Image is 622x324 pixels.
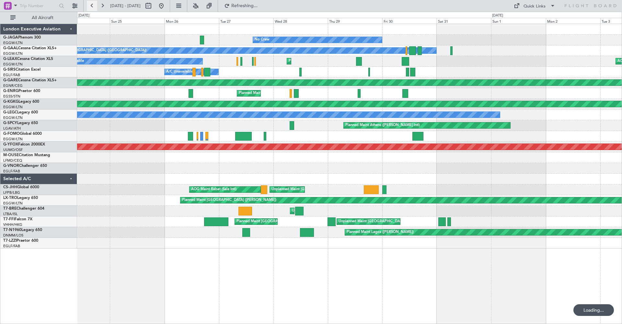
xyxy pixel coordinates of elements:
span: Refreshing... [231,4,258,8]
span: G-GAAL [3,46,18,50]
span: LX-TRO [3,196,17,200]
span: G-SPCY [3,121,17,125]
a: CS-JHHGlobal 6000 [3,185,39,189]
a: G-SIRSCitation Excel [3,68,40,72]
div: Unplanned Maint [GEOGRAPHIC_DATA] ([GEOGRAPHIC_DATA]) [271,185,378,194]
div: Tue 27 [219,18,273,24]
div: Mon 2 [546,18,600,24]
a: DNMM/LOS [3,233,23,238]
span: G-SIRS [3,68,16,72]
a: EGSS/STN [3,94,20,99]
a: M-OUSECitation Mustang [3,153,50,157]
div: AOG Maint Rabat (Sale Intl) [191,185,236,194]
div: Planned Maint Lagos ([PERSON_NAME]) [347,227,414,237]
div: Sat 24 [55,18,110,24]
a: G-LEAXCessna Citation XLS [3,57,53,61]
a: EGGW/LTN [3,62,23,67]
a: EGLF/FAB [3,169,20,174]
span: T7-LZZI [3,239,17,243]
div: Sun 25 [110,18,164,24]
span: G-GARE [3,78,18,82]
div: A/C Unavailable [166,67,193,77]
div: No Crew [255,35,270,45]
a: EGGW/LTN [3,201,23,206]
a: LX-TROLegacy 650 [3,196,38,200]
a: EGGW/LTN [3,105,23,110]
button: All Aircraft [7,13,70,23]
div: Loading... [573,304,614,316]
div: Planned Maint [GEOGRAPHIC_DATA] ([PERSON_NAME]) [182,195,276,205]
a: T7-LZZIPraetor 600 [3,239,38,243]
a: T7-FFIFalcon 7X [3,217,32,221]
a: G-KGKGLegacy 600 [3,100,39,104]
input: Trip Number [20,1,57,11]
a: G-VNORChallenger 650 [3,164,47,168]
div: Owner [GEOGRAPHIC_DATA] ([GEOGRAPHIC_DATA]) [57,46,146,55]
span: M-OUSE [3,153,19,157]
button: Quick Links [511,1,559,11]
div: Planned Maint [GEOGRAPHIC_DATA] ([GEOGRAPHIC_DATA]) [239,88,341,98]
a: EGNR/CEG [3,83,23,88]
a: EGGW/LTN [3,51,23,56]
a: EGLF/FAB [3,73,20,77]
span: G-LEGC [3,110,17,114]
a: EGGW/LTN [3,115,23,120]
a: G-ENRGPraetor 600 [3,89,40,93]
span: T7-FFI [3,217,15,221]
span: G-YFOX [3,143,18,146]
span: G-JAGA [3,36,18,40]
div: Sun 1 [491,18,546,24]
a: LGAV/ATH [3,126,21,131]
span: G-ENRG [3,89,18,93]
div: Mon 26 [165,18,219,24]
div: Planned Maint Athens ([PERSON_NAME] Intl) [345,121,420,130]
span: G-FOMO [3,132,20,136]
div: Wed 28 [273,18,328,24]
span: [DATE] - [DATE] [110,3,141,9]
a: EGLF/FAB [3,244,20,249]
a: LTBA/ISL [3,212,18,216]
span: T7-N1960 [3,228,21,232]
span: T7-BRE [3,207,17,211]
div: Planned Maint [GEOGRAPHIC_DATA] ([GEOGRAPHIC_DATA]) [236,217,339,226]
button: Refreshing... [221,1,260,11]
a: G-SPCYLegacy 650 [3,121,38,125]
a: T7-N1960Legacy 650 [3,228,42,232]
span: G-VNOR [3,164,19,168]
div: [DATE] [78,13,89,18]
a: G-LEGCLegacy 600 [3,110,38,114]
div: Unplanned Maint [GEOGRAPHIC_DATA] ([PERSON_NAME] Intl) [292,206,397,216]
a: LFPB/LBG [3,190,20,195]
div: Planned Maint [GEOGRAPHIC_DATA] ([GEOGRAPHIC_DATA]) [289,56,391,66]
a: G-FOMOGlobal 6000 [3,132,42,136]
div: Unplanned Maint [GEOGRAPHIC_DATA] ([GEOGRAPHIC_DATA] Intl) [339,217,451,226]
a: G-GARECessna Citation XLS+ [3,78,57,82]
a: VHHH/HKG [3,222,22,227]
a: EGGW/LTN [3,40,23,45]
span: All Aircraft [17,16,68,20]
div: [DATE] [492,13,503,18]
a: G-YFOXFalcon 2000EX [3,143,45,146]
span: G-KGKG [3,100,18,104]
a: LFMD/CEQ [3,158,22,163]
a: EGGW/LTN [3,137,23,142]
div: Sat 31 [437,18,491,24]
a: G-JAGAPhenom 300 [3,36,41,40]
a: UUMO/OSF [3,147,23,152]
a: G-GAALCessna Citation XLS+ [3,46,57,50]
a: T7-BREChallenger 604 [3,207,44,211]
div: Fri 30 [382,18,437,24]
div: Quick Links [524,3,546,10]
span: CS-JHH [3,185,17,189]
div: Thu 29 [328,18,382,24]
span: G-LEAX [3,57,17,61]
